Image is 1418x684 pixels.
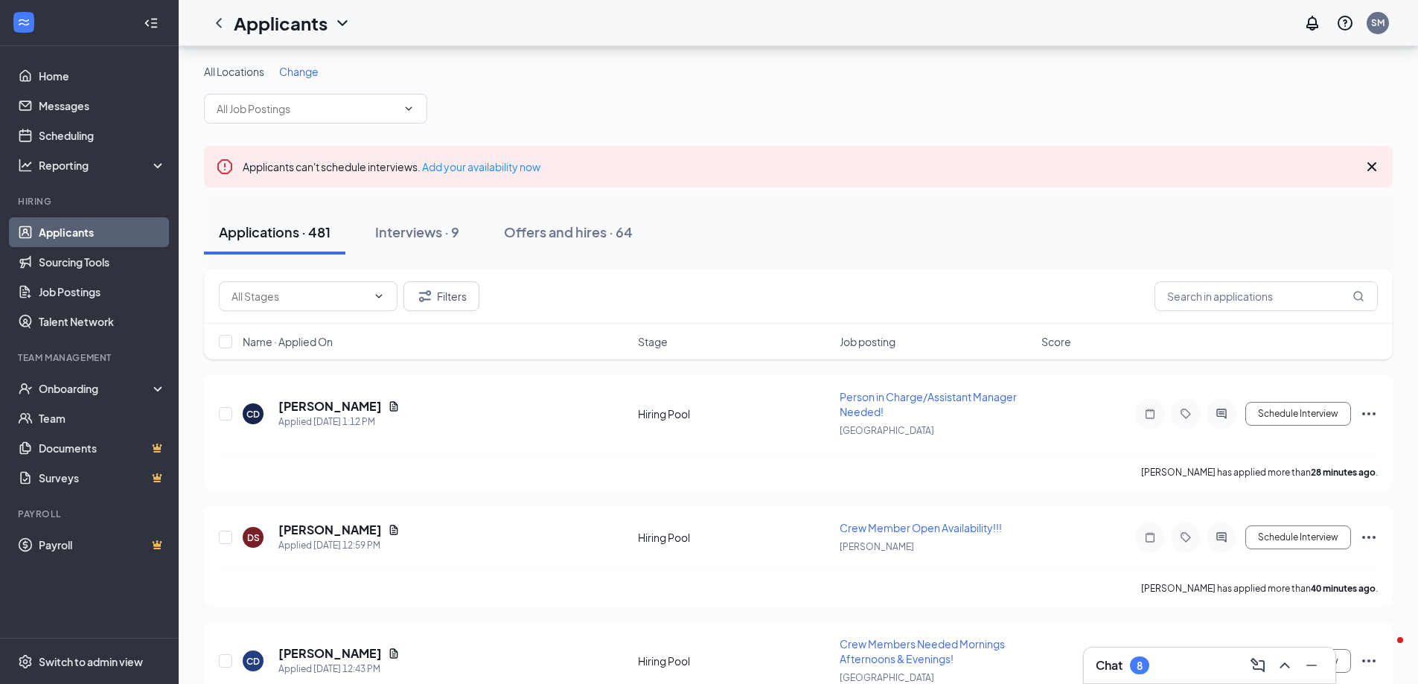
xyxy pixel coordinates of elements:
[388,400,400,412] svg: Document
[638,406,831,421] div: Hiring Pool
[840,672,934,683] span: [GEOGRAPHIC_DATA]
[422,160,540,173] a: Add your availability now
[638,530,831,545] div: Hiring Pool
[39,61,166,91] a: Home
[144,16,159,31] svg: Collapse
[231,288,367,304] input: All Stages
[278,645,382,662] h5: [PERSON_NAME]
[375,223,459,241] div: Interviews · 9
[1177,408,1195,420] svg: Tag
[403,103,415,115] svg: ChevronDown
[1141,466,1378,479] p: [PERSON_NAME] has applied more than .
[373,290,385,302] svg: ChevronDown
[1303,14,1321,32] svg: Notifications
[1141,408,1159,420] svg: Note
[39,277,166,307] a: Job Postings
[1213,531,1230,543] svg: ActiveChat
[210,14,228,32] svg: ChevronLeft
[1245,525,1351,549] button: Schedule Interview
[278,398,382,415] h5: [PERSON_NAME]
[246,408,260,421] div: CD
[1141,531,1159,543] svg: Note
[39,247,166,277] a: Sourcing Tools
[234,10,328,36] h1: Applicants
[1213,408,1230,420] svg: ActiveChat
[204,65,264,78] span: All Locations
[18,195,163,208] div: Hiring
[1300,653,1323,677] button: Minimize
[18,381,33,396] svg: UserCheck
[279,65,319,78] span: Change
[243,160,540,173] span: Applicants can't schedule interviews.
[1246,653,1270,677] button: ComposeMessage
[403,281,479,311] button: Filter Filters
[39,217,166,247] a: Applicants
[840,334,895,349] span: Job posting
[18,158,33,173] svg: Analysis
[243,334,333,349] span: Name · Applied On
[217,100,397,117] input: All Job Postings
[1276,656,1294,674] svg: ChevronUp
[333,14,351,32] svg: ChevronDown
[638,334,668,349] span: Stage
[16,15,31,30] svg: WorkstreamLogo
[278,415,400,429] div: Applied [DATE] 1:12 PM
[638,653,831,668] div: Hiring Pool
[1363,158,1381,176] svg: Cross
[840,521,1002,534] span: Crew Member Open Availability!!!
[39,307,166,336] a: Talent Network
[18,351,163,364] div: Team Management
[840,425,934,436] span: [GEOGRAPHIC_DATA]
[388,524,400,536] svg: Document
[1137,659,1143,672] div: 8
[1360,652,1378,670] svg: Ellipses
[18,654,33,669] svg: Settings
[840,541,914,552] span: [PERSON_NAME]
[18,508,163,520] div: Payroll
[388,648,400,659] svg: Document
[1096,657,1122,674] h3: Chat
[278,662,400,677] div: Applied [DATE] 12:43 PM
[39,381,153,396] div: Onboarding
[1154,281,1378,311] input: Search in applications
[1141,582,1378,595] p: [PERSON_NAME] has applied more than .
[1311,583,1376,594] b: 40 minutes ago
[1245,402,1351,426] button: Schedule Interview
[1273,653,1297,677] button: ChevronUp
[840,390,1017,418] span: Person in Charge/Assistant Manager Needed!
[1360,528,1378,546] svg: Ellipses
[39,433,166,463] a: DocumentsCrown
[39,158,167,173] div: Reporting
[219,223,330,241] div: Applications · 481
[247,531,260,544] div: DS
[278,522,382,538] h5: [PERSON_NAME]
[39,463,166,493] a: SurveysCrown
[840,637,1005,665] span: Crew Members Needed Mornings Afternoons & Evenings!
[39,654,143,669] div: Switch to admin view
[1311,467,1376,478] b: 28 minutes ago
[1177,531,1195,543] svg: Tag
[1360,405,1378,423] svg: Ellipses
[39,121,166,150] a: Scheduling
[39,403,166,433] a: Team
[504,223,633,241] div: Offers and hires · 64
[246,655,260,668] div: CD
[416,287,434,305] svg: Filter
[1041,334,1071,349] span: Score
[278,538,400,553] div: Applied [DATE] 12:59 PM
[216,158,234,176] svg: Error
[1336,14,1354,32] svg: QuestionInfo
[1371,16,1385,29] div: SM
[1367,633,1403,669] iframe: Intercom live chat
[39,530,166,560] a: PayrollCrown
[1352,290,1364,302] svg: MagnifyingGlass
[39,91,166,121] a: Messages
[1303,656,1320,674] svg: Minimize
[1249,656,1267,674] svg: ComposeMessage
